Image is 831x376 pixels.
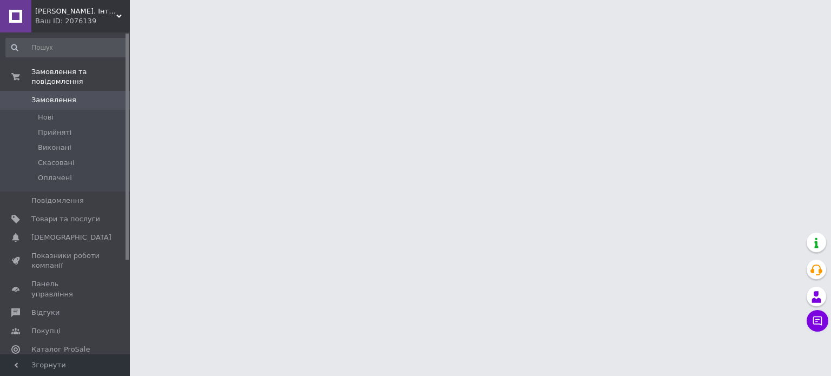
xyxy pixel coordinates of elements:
span: Товари та послуги [31,214,100,224]
span: Покупці [31,326,61,336]
span: Скасовані [38,158,75,168]
span: Панель управління [31,279,100,299]
span: Показники роботи компанії [31,251,100,271]
span: Рідкі Шпалери. Інтернет-магазин «Строй-центр»‎ [35,6,116,16]
span: Замовлення та повідомлення [31,67,130,87]
span: Повідомлення [31,196,84,206]
span: Каталог ProSale [31,345,90,354]
span: Відгуки [31,308,60,318]
input: Пошук [5,38,128,57]
span: Оплачені [38,173,72,183]
span: [DEMOGRAPHIC_DATA] [31,233,111,242]
div: Ваш ID: 2076139 [35,16,130,26]
button: Чат з покупцем [807,310,828,332]
span: Замовлення [31,95,76,105]
span: Нові [38,113,54,122]
span: Виконані [38,143,71,153]
span: Прийняті [38,128,71,137]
